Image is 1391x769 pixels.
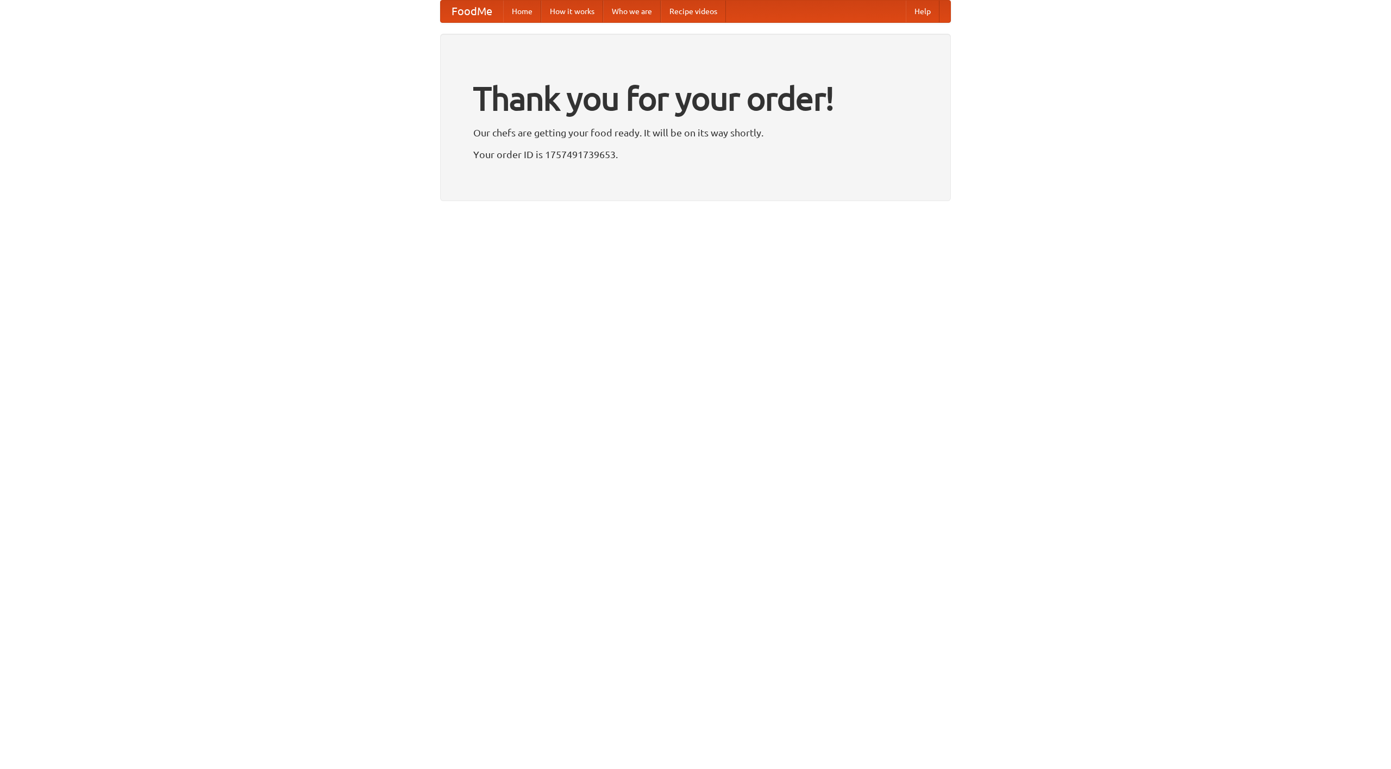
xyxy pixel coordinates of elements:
h1: Thank you for your order! [473,72,918,124]
a: Home [503,1,541,22]
a: How it works [541,1,603,22]
p: Our chefs are getting your food ready. It will be on its way shortly. [473,124,918,141]
a: Help [906,1,939,22]
p: Your order ID is 1757491739653. [473,146,918,162]
a: Who we are [603,1,661,22]
a: FoodMe [441,1,503,22]
a: Recipe videos [661,1,726,22]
